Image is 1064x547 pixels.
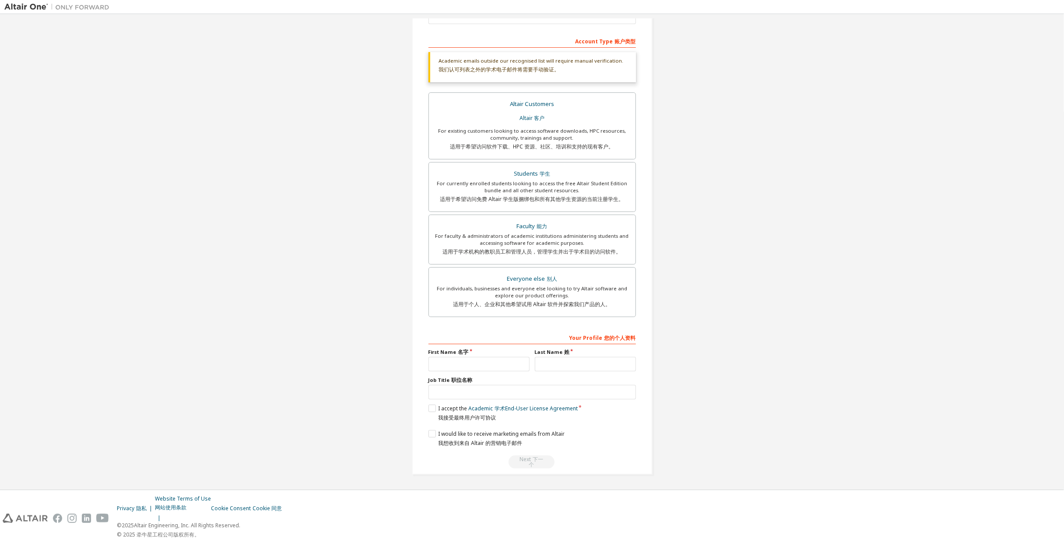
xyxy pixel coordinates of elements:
label: Last Name [535,349,636,356]
img: facebook.svg [53,514,62,523]
img: altair_logo.svg [3,514,48,523]
label: Job Title [428,377,636,384]
img: instagram.svg [67,514,77,523]
div: For individuals, businesses and everyone else looking to try Altair software and explore our prod... [434,285,630,311]
div: Privacy [117,505,155,512]
label: I accept the [428,405,578,421]
p: © 2025 Altair Engineering, Inc. All Rights Reserved. [117,522,287,538]
img: Altair One [4,3,114,11]
sider-trans-text: Cookie 同意 [253,505,282,512]
a: Academic End-User License Agreement [468,405,578,412]
div: Cookie Consent [211,505,287,512]
div: Your Profile [428,330,636,344]
img: youtube.svg [96,514,109,523]
img: linkedin.svg [82,514,91,523]
sider-trans-text: 适用于希望访问免费 Altair 学生版捆绑包和所有其他学生资源的当前注册学生。 [440,195,624,203]
sider-trans-text: 我们认可列表之外的学术电子邮件将需要手动验证。 [439,66,560,73]
sider-trans-text: 能力 [537,222,548,230]
div: For faculty & administrators of academic institutions administering students and accessing softwa... [434,233,630,259]
sider-trans-text: 姓 [565,348,570,356]
sider-trans-text: 适用于个人、企业和其他希望试用 Altair 软件并探索我们产品的人。 [453,300,611,308]
div: Students [434,168,630,180]
sider-trans-text: 适用于希望访问软件下载、HPC 资源、社区、培训和支持的现有客户。 [450,143,614,150]
div: Altair Customers [434,98,630,127]
div: Please wait while checking email ... [428,455,636,469]
sider-trans-text: Altair 客户 [520,114,544,122]
sider-trans-text: 隐私 [136,505,147,512]
sider-trans-text: 我接受最终用户许可协议 [438,414,496,421]
sider-trans-text: 您的个人资料 [604,334,636,342]
div: Website Terms of Use [155,495,211,522]
sider-trans-text: 名字 [458,348,469,356]
div: For currently enrolled students looking to access the free Altair Student Edition bundle and all ... [434,180,630,206]
sider-trans-text: 我想收到来自 Altair 的营销电子邮件 [438,439,522,447]
label: First Name [428,349,530,356]
sider-trans-text: 账户类型 [615,38,636,45]
sider-trans-text: 网站使用条款 [155,504,186,511]
sider-trans-text: © 2025 牵牛星工程公司版权所有。 [117,531,200,538]
sider-trans-text: 学生 [540,170,550,177]
div: Faculty [434,220,630,233]
div: Academic emails outside our recognised list will require manual verification. [428,52,636,82]
sider-trans-text: 学术 [495,405,505,412]
div: For existing customers looking to access software downloads, HPC resources, community, trainings ... [434,127,630,154]
label: I would like to receive marketing emails from Altair [428,430,565,447]
sider-trans-text: 适用于学术机构的教职员工和管理人员，管理学生并出于学术目的访问软件。 [443,248,622,255]
div: Account Type [428,34,636,48]
div: Everyone else [434,273,630,285]
sider-trans-text: 别人 [547,275,557,282]
sider-trans-text: 职位名称 [452,376,473,384]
